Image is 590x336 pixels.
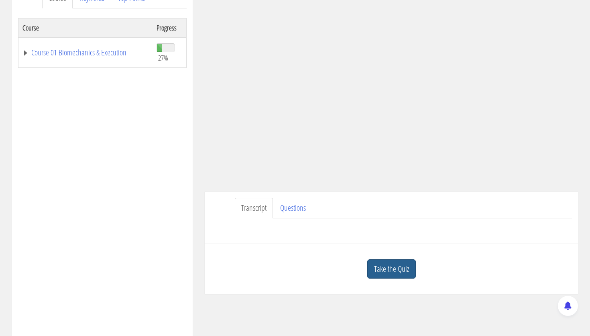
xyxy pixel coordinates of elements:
[158,53,168,62] span: 27%
[153,18,186,37] th: Progress
[18,18,153,37] th: Course
[22,49,149,57] a: Course 01 Biomechanics & Execution
[235,198,273,218] a: Transcript
[367,259,416,279] a: Take the Quiz
[274,198,312,218] a: Questions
